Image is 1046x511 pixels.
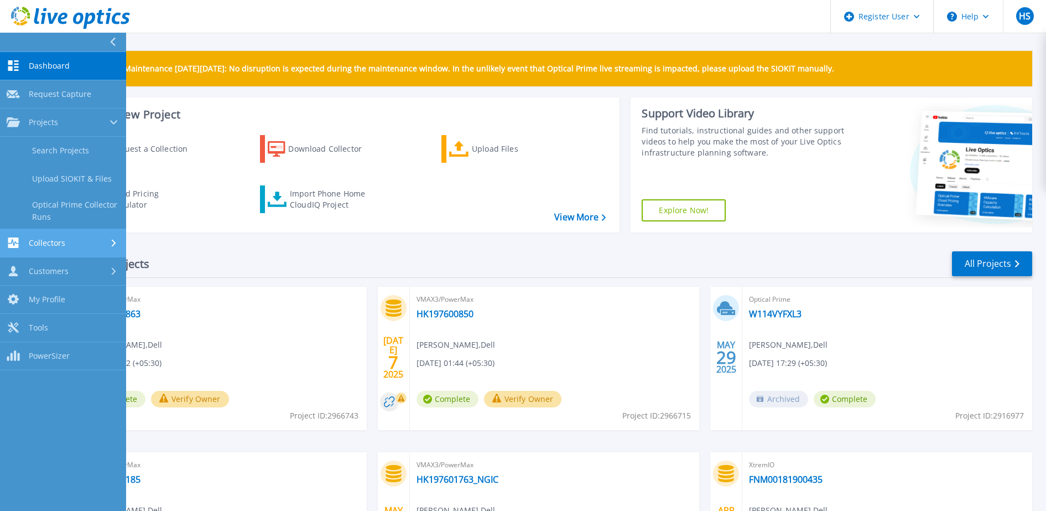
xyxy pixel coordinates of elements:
span: [PERSON_NAME] , Dell [749,339,828,351]
span: Projects [29,117,58,127]
span: VMAX3/PowerMax [417,459,693,471]
span: Project ID: 2966715 [622,410,691,422]
a: W114VYFXL3 [749,308,802,319]
a: Download Collector [260,135,383,163]
span: XtremIO [749,459,1026,471]
span: 7 [388,358,398,367]
a: Cloud Pricing Calculator [79,185,202,213]
div: Import Phone Home CloudIQ Project [290,188,376,210]
span: [DATE] 01:44 (+05:30) [417,357,495,369]
div: Request a Collection [110,138,199,160]
span: Optical Prime [749,293,1026,306]
span: Request Capture [29,89,91,99]
span: VMAX3/PowerMax [84,293,360,306]
span: [DATE] 17:29 (+05:30) [749,357,827,369]
div: Support Video Library [642,106,846,121]
a: Request a Collection [79,135,202,163]
button: Verify Owner [151,391,229,407]
span: Archived [749,391,808,407]
span: Complete [814,391,876,407]
a: Explore Now! [642,199,726,221]
a: Upload Files [441,135,565,163]
span: Tools [29,323,48,333]
div: Download Collector [288,138,377,160]
span: Project ID: 2916977 [955,410,1024,422]
a: HK197600850 [417,308,473,319]
span: Collectors [29,238,65,248]
div: Upload Files [472,138,560,160]
div: Find tutorials, instructional guides and other support videos to help you make the most of your L... [642,125,846,158]
span: Complete [417,391,478,407]
span: [PERSON_NAME] , Dell [417,339,495,351]
div: [DATE] 2025 [383,337,404,378]
p: Scheduled Maintenance [DATE][DATE]: No disruption is expected during the maintenance window. In t... [82,64,834,73]
div: Cloud Pricing Calculator [108,188,197,210]
a: All Projects [952,251,1032,276]
span: Customers [29,266,69,276]
span: 29 [716,353,736,362]
button: Verify Owner [484,391,562,407]
a: FNM00181900435 [749,474,823,485]
span: VMAX3/PowerMax [84,459,360,471]
span: Project ID: 2966743 [290,410,358,422]
a: HK197601763_NGIC [417,474,498,485]
span: HS [1019,12,1031,20]
span: VMAX3/PowerMax [417,293,693,306]
a: View More [554,212,606,223]
span: PowerSizer [29,351,70,361]
span: Dashboard [29,61,70,71]
h3: Start a New Project [79,109,606,121]
span: My Profile [29,295,65,304]
div: MAY 2025 [716,337,737,378]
